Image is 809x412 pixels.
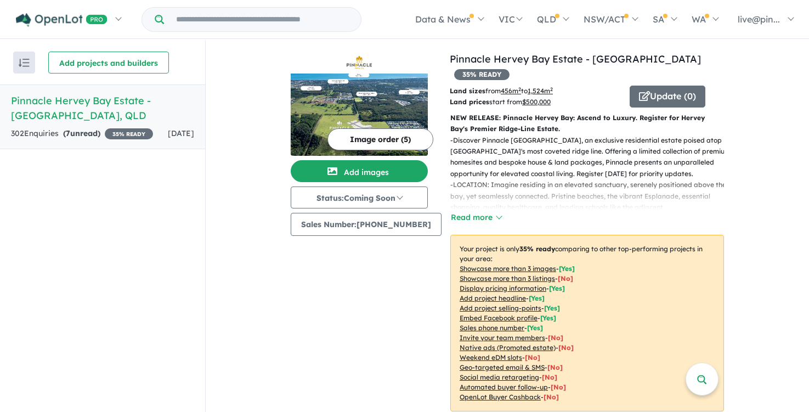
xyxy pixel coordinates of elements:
div: 302 Enquir ies [11,127,153,140]
h5: Pinnacle Hervey Bay Estate - [GEOGRAPHIC_DATA] , QLD [11,93,194,123]
button: Sales Number:[PHONE_NUMBER] [291,213,442,236]
b: Land prices [450,98,489,106]
p: from [450,86,621,97]
u: Display pricing information [460,284,546,292]
u: Social media retargeting [460,373,539,381]
a: Pinnacle Hervey Bay Estate - [GEOGRAPHIC_DATA] [450,53,701,65]
span: 35 % READY [454,69,510,80]
u: Invite your team members [460,334,545,342]
b: Land sizes [450,87,485,95]
span: to [521,87,553,95]
span: [ Yes ] [559,264,575,273]
span: [No] [542,373,557,381]
u: OpenLot Buyer Cashback [460,393,541,401]
b: 35 % ready [519,245,555,253]
span: [ Yes ] [540,314,556,322]
strong: ( unread) [63,128,100,138]
u: Add project headline [460,294,526,302]
u: Geo-targeted email & SMS [460,363,545,371]
span: [ Yes ] [529,294,545,302]
u: Add project selling-points [460,304,541,312]
p: - LOCATION: Imagine residing in an elevated sanctuary, serenely positioned above the bay, yet sea... [450,179,733,224]
span: [ No ] [558,274,573,283]
button: Add images [291,160,428,182]
p: - Discover Pinnacle [GEOGRAPHIC_DATA], an exclusive residential estate poised atop [GEOGRAPHIC_DA... [450,135,733,180]
button: Update (0) [630,86,705,108]
img: Openlot PRO Logo White [16,13,108,27]
p: Your project is only comparing to other top-performing projects in your area: - - - - - - - - - -... [450,235,724,411]
span: live@pin... [738,14,780,25]
span: [No] [547,363,563,371]
u: Showcase more than 3 listings [460,274,555,283]
button: Read more [450,211,502,224]
u: Sales phone number [460,324,524,332]
u: 456 m [501,87,521,95]
u: Showcase more than 3 images [460,264,556,273]
span: [No] [551,383,566,391]
button: Image order (5) [327,128,433,150]
u: Weekend eDM slots [460,353,522,362]
span: [ Yes ] [527,324,543,332]
u: Embed Facebook profile [460,314,538,322]
span: [ Yes ] [544,304,560,312]
p: NEW RELEASE: Pinnacle Hervey Bay: Ascend to Luxury. Register for Hervey Bay's Premier Ridge-Line ... [450,112,724,135]
span: 7 [66,128,70,138]
a: Pinnacle Hervey Bay Estate - Wondunna LogoPinnacle Hervey Bay Estate - Wondunna [291,52,428,156]
u: Native ads (Promoted estate) [460,343,556,352]
u: $ 500,000 [522,98,551,106]
span: [No] [544,393,559,401]
p: start from [450,97,621,108]
u: 1,524 m [528,87,553,95]
sup: 2 [518,86,521,92]
span: [DATE] [168,128,194,138]
span: [ No ] [548,334,563,342]
u: Automated buyer follow-up [460,383,548,391]
button: Status:Coming Soon [291,187,428,208]
input: Try estate name, suburb, builder or developer [166,8,359,31]
span: 35 % READY [105,128,153,139]
img: Pinnacle Hervey Bay Estate - Wondunna Logo [295,56,423,69]
span: [ Yes ] [549,284,565,292]
button: Add projects and builders [48,52,169,74]
img: Pinnacle Hervey Bay Estate - Wondunna [291,74,428,156]
sup: 2 [550,86,553,92]
img: sort.svg [19,59,30,67]
span: [No] [525,353,540,362]
span: [No] [558,343,574,352]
